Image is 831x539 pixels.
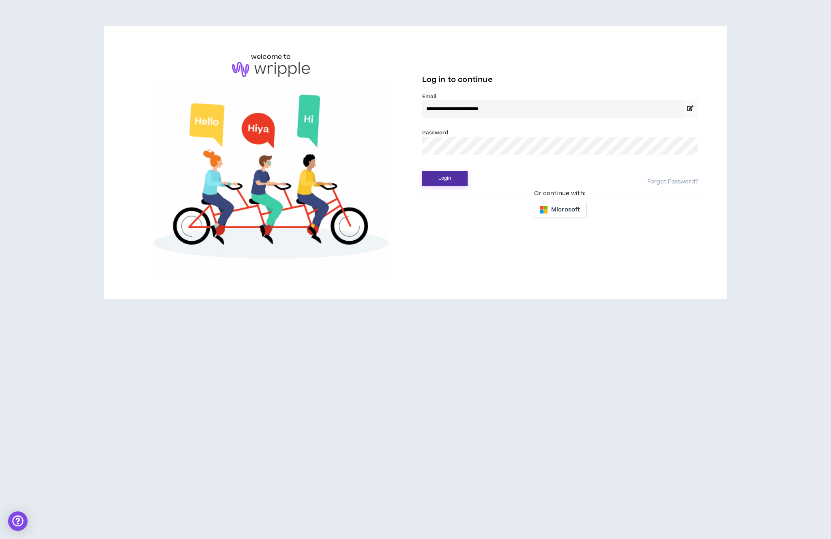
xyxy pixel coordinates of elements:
[422,75,493,85] span: Log in to continue
[422,171,468,186] button: Login
[647,178,698,186] a: Forgot Password?
[422,129,449,136] label: Password
[533,202,587,218] button: Microsoft
[8,511,28,531] div: Open Intercom Messenger
[528,189,591,198] span: Or continue with:
[551,205,580,214] span: Microsoft
[232,62,310,77] img: logo-brand.png
[251,52,291,62] h6: welcome to
[133,85,409,273] img: Welcome to Wripple
[422,93,698,100] label: Email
